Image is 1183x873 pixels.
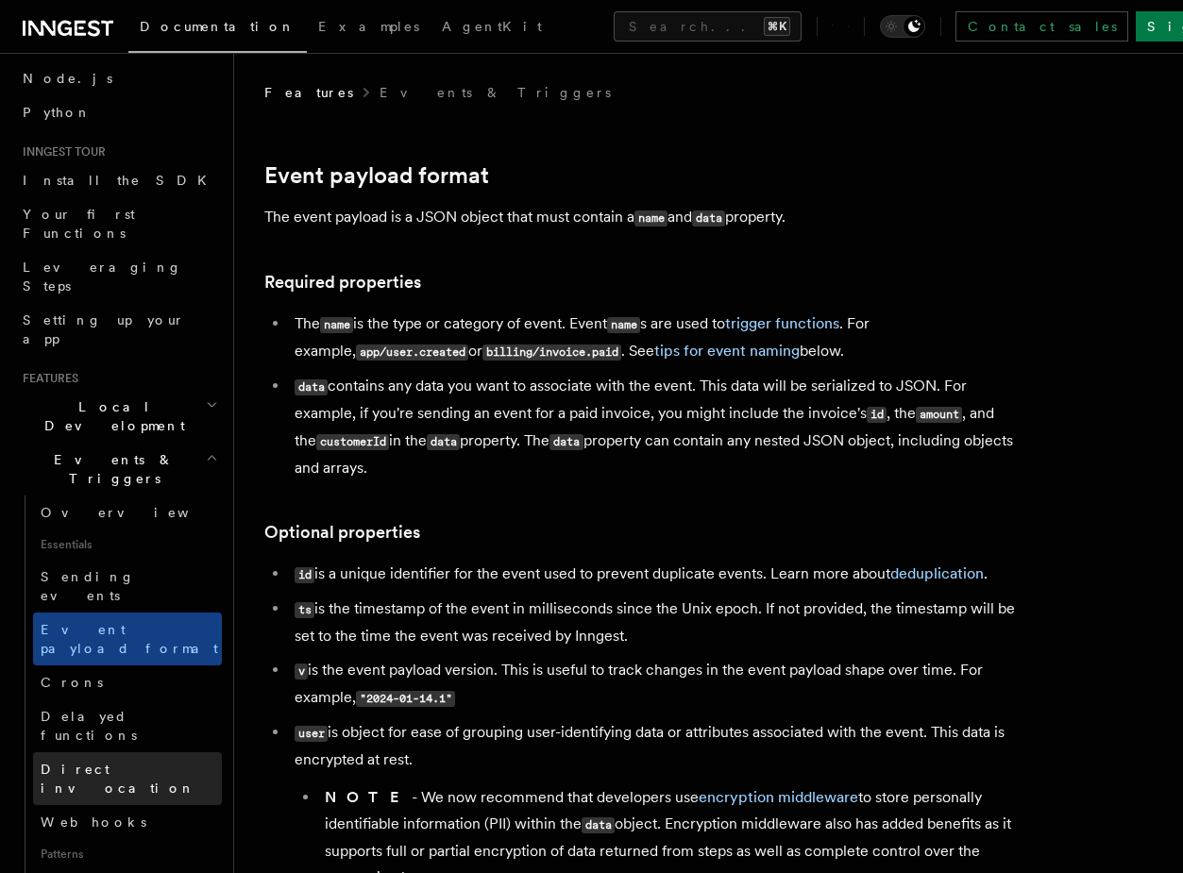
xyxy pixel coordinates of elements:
[634,210,668,227] code: name
[890,564,984,582] a: deduplication
[316,434,389,450] code: customerId
[380,83,611,102] a: Events & Triggers
[549,434,583,450] code: data
[15,61,222,95] a: Node.js
[289,596,1020,649] li: is the timestamp of the event in milliseconds since the Unix epoch. If not provided, the timestam...
[654,342,800,360] a: tips for event naming
[41,814,146,830] span: Webhooks
[128,6,307,53] a: Documentation
[15,450,206,488] span: Events & Triggers
[15,95,222,129] a: Python
[867,407,887,423] code: id
[318,19,419,34] span: Examples
[916,407,962,423] code: amount
[582,817,615,833] code: data
[41,622,218,656] span: Event payload format
[442,19,542,34] span: AgentKit
[41,505,235,520] span: Overview
[41,569,135,603] span: Sending events
[23,173,218,188] span: Install the SDK
[482,344,621,361] code: billing/invoice.paid
[289,311,1020,365] li: The is the type or category of event. Event s are used to . For example, or . See below.
[33,560,222,613] a: Sending events
[15,397,206,435] span: Local Development
[320,317,353,333] code: name
[264,162,489,189] a: Event payload format
[264,519,420,546] a: Optional properties
[692,210,725,227] code: data
[15,163,222,197] a: Install the SDK
[289,561,1020,588] li: is a unique identifier for the event used to prevent duplicate events. Learn more about .
[295,663,308,680] code: v
[23,260,182,294] span: Leveraging Steps
[15,144,106,159] span: Inngest tour
[33,613,222,665] a: Event payload format
[41,675,103,690] span: Crons
[764,17,790,36] kbd: ⌘K
[264,204,1020,231] p: The event payload is a JSON object that must contain a and property.
[295,726,328,742] code: user
[23,312,185,346] span: Setting up your app
[23,207,135,241] span: Your first Functions
[33,529,222,560] span: Essentials
[325,788,412,806] strong: NOTE
[295,567,314,583] code: id
[23,105,92,120] span: Python
[15,443,222,495] button: Events & Triggers
[289,657,1020,712] li: is the event payload version. This is useful to track changes in the event payload shape over tim...
[614,11,802,42] button: Search...⌘K
[33,839,222,869] span: Patterns
[356,344,468,361] code: app/user.created
[431,6,553,51] a: AgentKit
[33,752,222,805] a: Direct invocation
[264,83,353,102] span: Features
[140,19,296,34] span: Documentation
[356,691,455,707] code: "2024-01-14.1"
[725,314,839,332] a: trigger functions
[699,788,858,806] a: encryption middleware
[607,317,640,333] code: name
[427,434,460,450] code: data
[880,15,925,38] button: Toggle dark mode
[41,709,137,743] span: Delayed functions
[15,303,222,356] a: Setting up your app
[307,6,431,51] a: Examples
[955,11,1128,42] a: Contact sales
[15,197,222,250] a: Your first Functions
[295,379,328,395] code: data
[33,495,222,529] a: Overview
[15,250,222,303] a: Leveraging Steps
[264,269,421,295] a: Required properties
[41,762,195,796] span: Direct invocation
[23,71,112,86] span: Node.js
[33,665,222,699] a: Crons
[15,371,78,386] span: Features
[33,805,222,839] a: Webhooks
[33,699,222,752] a: Delayed functions
[15,390,222,443] button: Local Development
[295,602,314,618] code: ts
[289,373,1020,481] li: contains any data you want to associate with the event. This data will be serialized to JSON. For...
